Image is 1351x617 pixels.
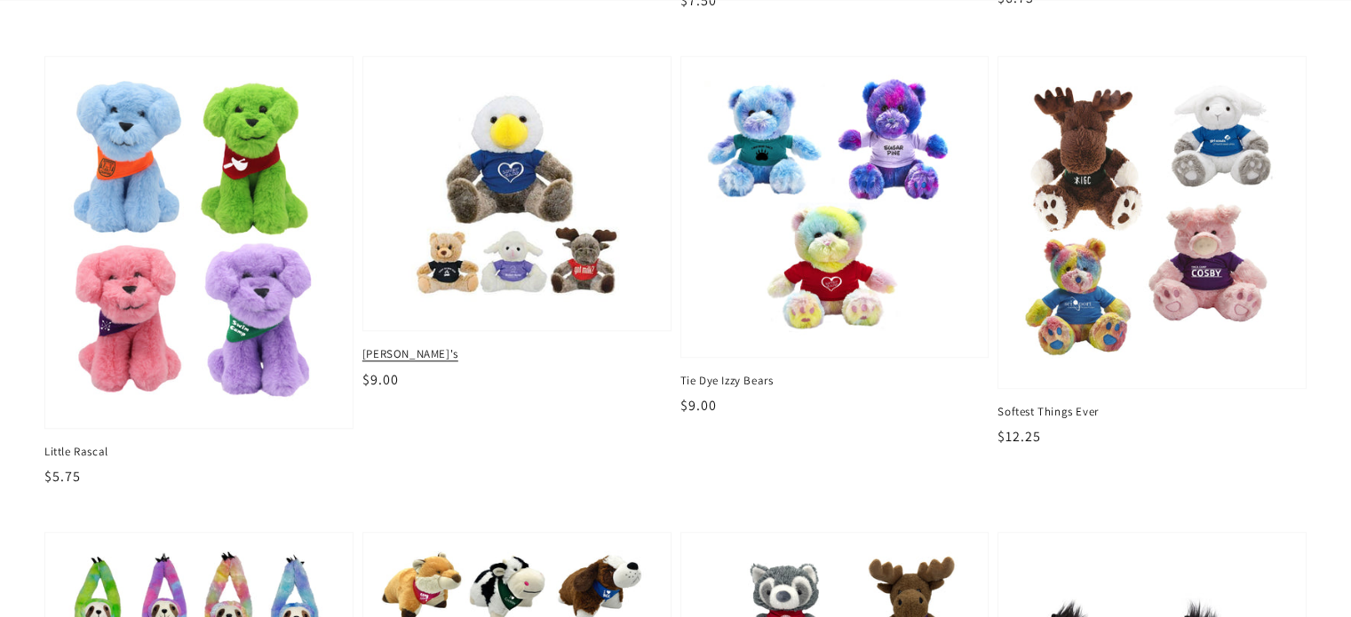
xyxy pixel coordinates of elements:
[377,71,656,316] img: Glenky's
[699,75,971,338] img: Tie Dye Izzy Bears
[362,346,672,362] span: [PERSON_NAME]'s
[44,444,354,460] span: Little Rascal
[997,56,1307,447] a: Softest Things Ever Softest Things Ever $12.25
[997,404,1307,420] span: Softest Things Ever
[680,373,989,389] span: Tie Dye Izzy Bears
[680,56,989,416] a: Tie Dye Izzy Bears Tie Dye Izzy Bears $9.00
[362,370,399,389] span: $9.00
[44,467,81,486] span: $5.75
[362,56,672,390] a: Glenky's [PERSON_NAME]'s $9.00
[44,56,354,487] a: Little Rascal Little Rascal $5.75
[997,427,1041,446] span: $12.25
[1016,75,1288,370] img: Softest Things Ever
[680,396,717,415] span: $9.00
[63,75,335,410] img: Little Rascal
